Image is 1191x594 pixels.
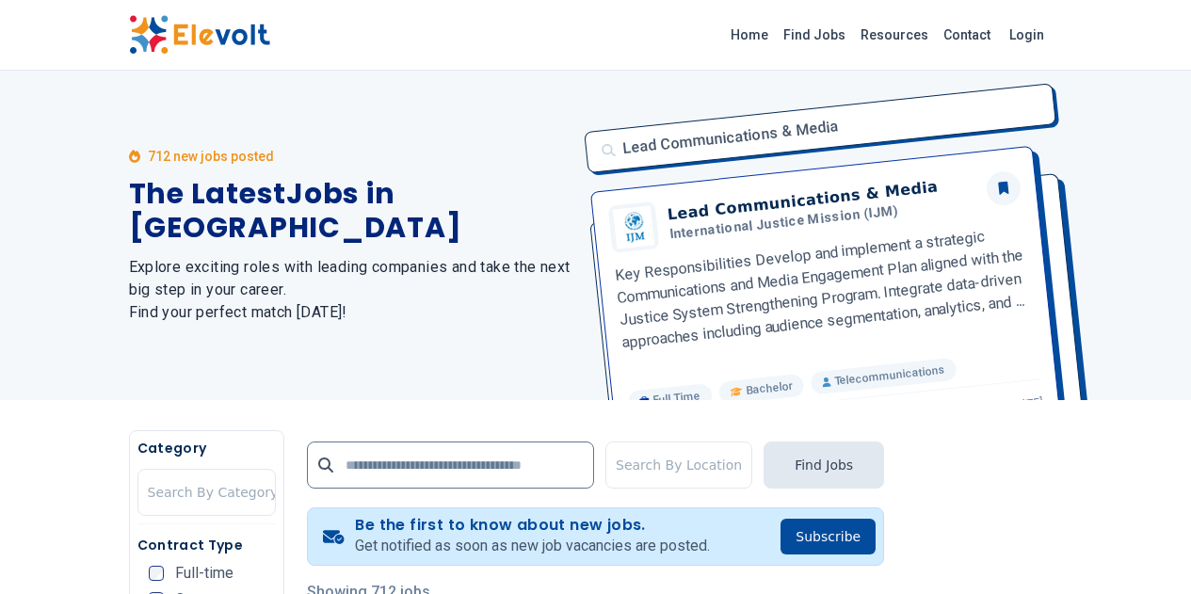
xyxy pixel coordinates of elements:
img: Elevolt [129,15,270,55]
h1: The Latest Jobs in [GEOGRAPHIC_DATA] [129,177,573,245]
h4: Be the first to know about new jobs. [355,516,710,535]
a: Resources [853,20,936,50]
p: Get notified as soon as new job vacancies are posted. [355,535,710,557]
h5: Contract Type [137,536,276,554]
button: Find Jobs [764,441,884,489]
button: Subscribe [781,519,876,554]
a: Find Jobs [776,20,853,50]
a: Contact [936,20,998,50]
h5: Category [137,439,276,458]
a: Home [723,20,776,50]
input: Full-time [149,566,164,581]
p: 712 new jobs posted [148,147,274,166]
a: Login [998,16,1055,54]
h2: Explore exciting roles with leading companies and take the next big step in your career. Find you... [129,256,573,324]
span: Full-time [175,566,233,581]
